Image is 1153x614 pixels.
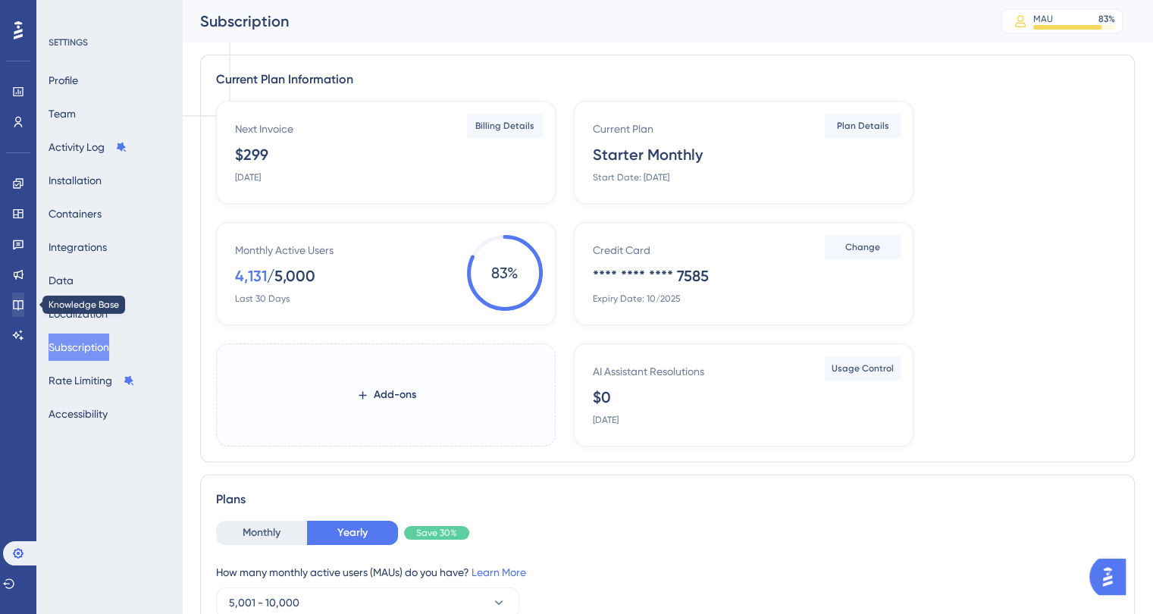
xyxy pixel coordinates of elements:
span: Add-ons [374,386,416,404]
div: Starter Monthly [593,144,703,165]
div: [DATE] [235,171,261,183]
div: AI Assistant Resolutions [593,362,704,381]
div: How many monthly active users (MAUs) do you have? [216,563,1119,581]
button: Accessibility [49,400,108,428]
button: Installation [49,167,102,194]
button: Localization [49,300,108,327]
button: Yearly [307,521,398,545]
span: Billing Details [475,120,534,132]
a: Learn More [472,566,526,578]
button: Integrations [49,233,107,261]
button: Billing Details [467,114,543,138]
div: Current Plan Information [216,70,1119,89]
div: Plans [216,490,1119,509]
button: Monthly [216,521,307,545]
div: $0 [593,387,611,408]
button: Plan Details [825,114,901,138]
div: 83 % [1098,13,1115,25]
div: MAU [1033,13,1053,25]
div: 4,131 [235,265,267,287]
span: Plan Details [837,120,889,132]
div: [DATE] [593,414,619,426]
button: Rate Limiting [49,367,135,394]
iframe: UserGuiding AI Assistant Launcher [1089,554,1135,600]
div: Current Plan [593,120,653,138]
button: Subscription [49,334,109,361]
button: Team [49,100,76,127]
div: Next Invoice [235,120,293,138]
button: Profile [49,67,78,94]
span: Usage Control [832,362,894,374]
button: Activity Log [49,133,127,161]
span: Change [845,241,880,253]
button: Add-ons [332,381,440,409]
div: Expiry Date: 10/2025 [593,293,681,305]
span: Save 30% [416,527,457,539]
button: Containers [49,200,102,227]
div: $299 [235,144,268,165]
div: Monthly Active Users [235,241,334,259]
button: Data [49,267,74,294]
div: / 5,000 [267,265,315,287]
div: Subscription [200,11,963,32]
button: Change [825,235,901,259]
div: Start Date: [DATE] [593,171,669,183]
div: SETTINGS [49,36,171,49]
button: Usage Control [825,356,901,381]
div: Last 30 Days [235,293,290,305]
span: 5,001 - 10,000 [229,594,299,612]
span: 83 % [467,235,543,311]
div: Credit Card [593,241,650,259]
